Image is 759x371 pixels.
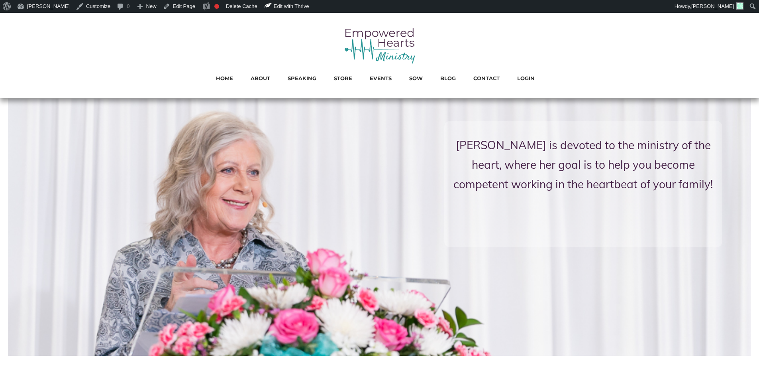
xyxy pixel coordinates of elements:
a: CONTACT [473,73,500,83]
a: BLOG [440,73,456,83]
a: SOW [409,73,423,83]
span: [PERSON_NAME] [691,3,734,9]
a: EVENTS [370,73,392,83]
a: STORE [334,73,352,83]
img: empowered hearts ministry [344,27,416,64]
div: Focus keyphrase not set [214,4,219,9]
a: ABOUT [251,73,270,83]
a: SPEAKING [288,73,316,83]
a: LOGIN [517,73,535,83]
p: [PERSON_NAME] is devoted to the ministry of the heart, where her goal is to help you become compe... [453,129,714,200]
a: HOME [216,73,233,83]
